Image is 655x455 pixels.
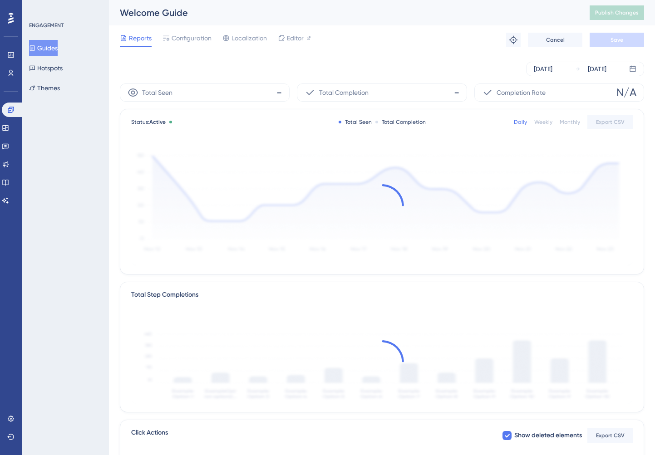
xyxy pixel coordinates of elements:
span: Show deleted elements [514,430,582,441]
div: Monthly [560,118,580,126]
span: Reports [129,33,152,44]
span: Active [149,119,166,125]
span: Status: [131,118,166,126]
span: Configuration [172,33,212,44]
span: Export CSV [596,118,625,126]
span: - [276,85,282,100]
span: Click Actions [131,427,168,444]
div: ENGAGEMENT [29,22,64,29]
div: Total Completion [375,118,426,126]
span: Completion Rate [497,87,546,98]
div: Weekly [534,118,552,126]
div: Daily [514,118,527,126]
button: Save [590,33,644,47]
div: Welcome Guide [120,6,567,19]
div: [DATE] [588,64,606,74]
span: N/A [616,85,636,100]
span: Save [611,36,623,44]
button: Publish Changes [590,5,644,20]
span: Cancel [546,36,565,44]
button: Export CSV [587,115,633,129]
span: Editor [287,33,304,44]
div: [DATE] [534,64,552,74]
span: Total Seen [142,87,172,98]
button: Hotspots [29,60,63,76]
button: Guides [29,40,58,56]
span: Export CSV [596,432,625,439]
button: Cancel [528,33,582,47]
button: Themes [29,80,60,96]
span: - [454,85,459,100]
div: Total Step Completions [131,289,198,300]
div: Total Seen [339,118,372,126]
span: Publish Changes [595,9,639,16]
span: Localization [231,33,267,44]
span: Total Completion [319,87,369,98]
button: Export CSV [587,428,633,443]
